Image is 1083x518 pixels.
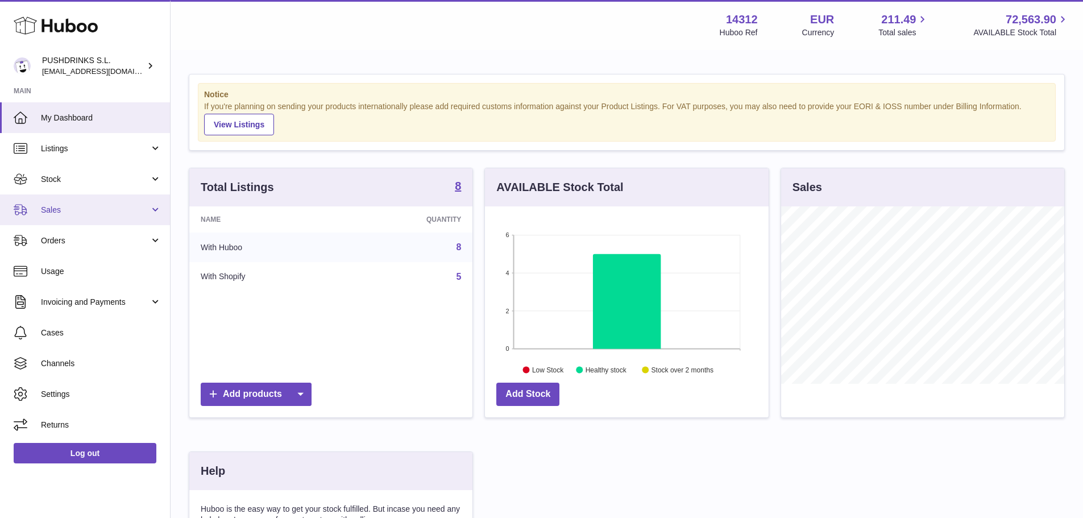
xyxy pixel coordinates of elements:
a: 8 [456,242,461,252]
a: 8 [455,180,461,194]
a: 72,563.90 AVAILABLE Stock Total [973,12,1069,38]
a: Log out [14,443,156,463]
span: Total sales [878,27,929,38]
span: Listings [41,143,150,154]
strong: Notice [204,89,1049,100]
span: Orders [41,235,150,246]
span: 72,563.90 [1006,12,1056,27]
span: Cases [41,328,161,338]
strong: EUR [810,12,834,27]
span: Returns [41,420,161,430]
a: View Listings [204,114,274,135]
span: Invoicing and Payments [41,297,150,308]
text: 4 [506,270,509,276]
th: Name [189,206,342,233]
h3: Sales [792,180,822,195]
h3: Total Listings [201,180,274,195]
img: internalAdmin-14312@internal.huboo.com [14,57,31,74]
a: Add Stock [496,383,559,406]
span: Usage [41,266,161,277]
h3: Help [201,463,225,479]
strong: 8 [455,180,461,192]
span: Sales [41,205,150,216]
span: 211.49 [881,12,916,27]
text: Healthy stock [586,366,627,374]
span: AVAILABLE Stock Total [973,27,1069,38]
span: [EMAIL_ADDRESS][DOMAIN_NAME] [42,67,167,76]
a: 211.49 Total sales [878,12,929,38]
div: Currency [802,27,835,38]
a: Add products [201,383,312,406]
span: Channels [41,358,161,369]
a: 5 [456,272,461,281]
td: With Huboo [189,233,342,262]
text: 2 [506,307,509,314]
h3: AVAILABLE Stock Total [496,180,623,195]
strong: 14312 [726,12,758,27]
td: With Shopify [189,262,342,292]
span: Settings [41,389,161,400]
span: My Dashboard [41,113,161,123]
text: 0 [506,345,509,352]
div: PUSHDRINKS S.L. [42,55,144,77]
div: Huboo Ref [720,27,758,38]
th: Quantity [342,206,473,233]
text: 6 [506,231,509,238]
text: Low Stock [532,366,564,374]
div: If you're planning on sending your products internationally please add required customs informati... [204,101,1049,135]
span: Stock [41,174,150,185]
text: Stock over 2 months [652,366,713,374]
